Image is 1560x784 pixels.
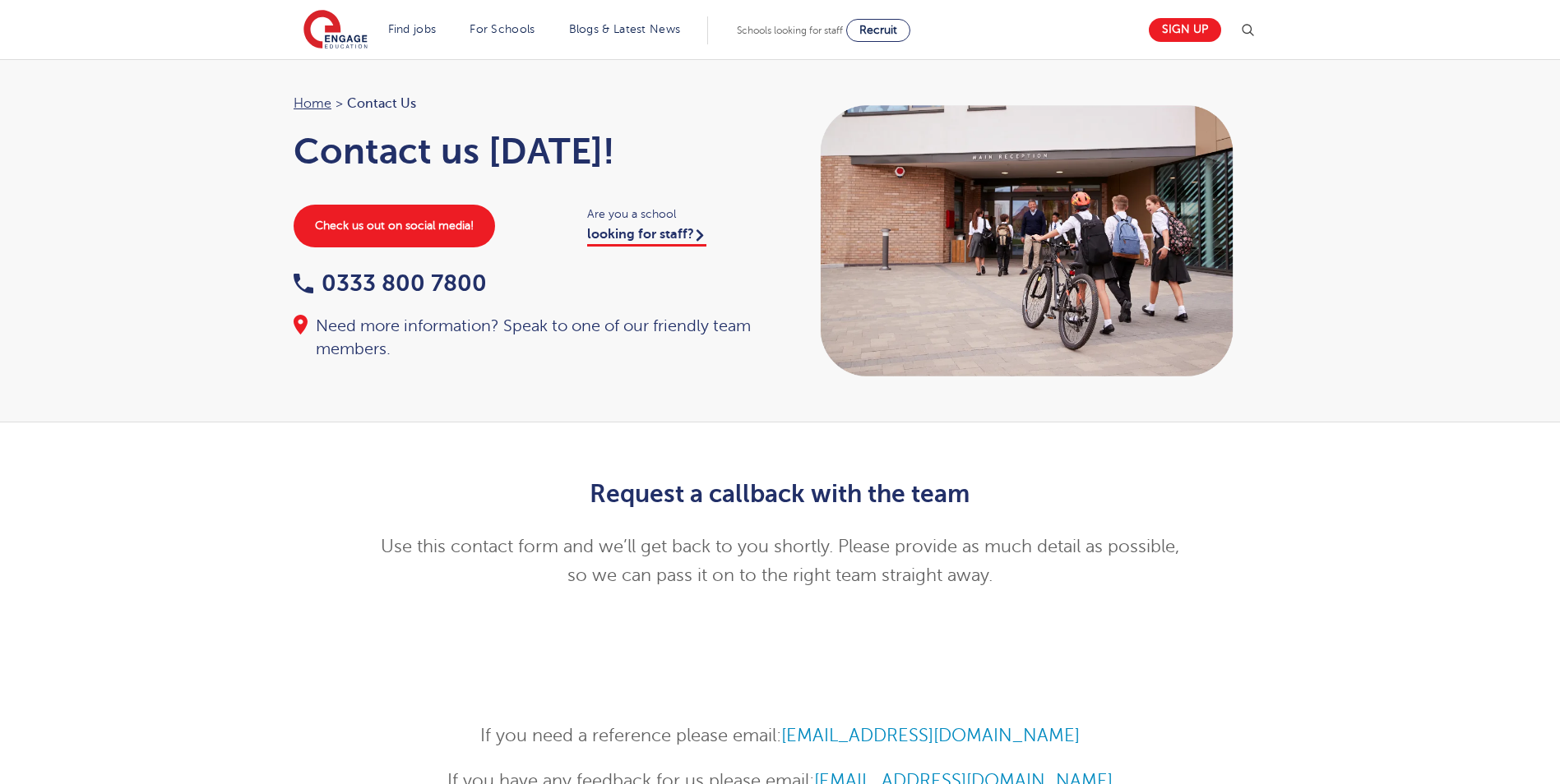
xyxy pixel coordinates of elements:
h2: Request a callback with the team [377,480,1183,508]
span: > [336,96,343,111]
a: Check us out on social media! [294,205,495,247]
span: Schools looking for staff [737,25,843,36]
div: Need more information? Speak to one of our friendly team members. [294,315,764,361]
span: Use this contact form and we’ll get back to you shortly. Please provide as much detail as possibl... [381,537,1179,585]
span: Contact Us [347,93,416,114]
span: Are you a school [587,205,764,224]
a: For Schools [470,23,535,35]
a: Blogs & Latest News [569,23,681,35]
a: 0333 800 7800 [294,270,487,296]
a: Sign up [1149,18,1221,42]
p: If you need a reference please email: [377,722,1183,750]
a: [EMAIL_ADDRESS][DOMAIN_NAME] [781,726,1080,745]
a: looking for staff? [587,227,706,247]
nav: breadcrumb [294,93,764,114]
span: Recruit [859,24,897,36]
h1: Contact us [DATE]! [294,131,764,172]
a: Recruit [846,19,910,42]
img: Engage Education [303,10,368,51]
a: Find jobs [388,23,437,35]
a: Home [294,96,331,111]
